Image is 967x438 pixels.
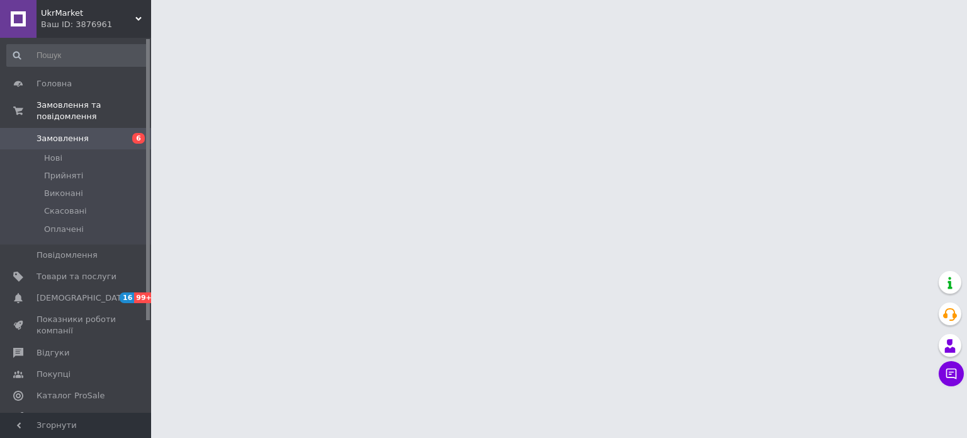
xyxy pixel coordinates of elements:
[41,8,135,19] span: UkrMarket
[6,44,149,67] input: Пошук
[41,19,151,30] div: Ваш ID: 3876961
[37,78,72,89] span: Головна
[37,369,71,380] span: Покупці
[37,271,116,282] span: Товари та послуги
[939,361,964,386] button: Чат з покупцем
[44,188,83,199] span: Виконані
[44,205,87,217] span: Скасовані
[132,133,145,144] span: 6
[44,170,83,182] span: Прийняті
[120,292,134,303] span: 16
[37,133,89,144] span: Замовлення
[37,412,80,423] span: Аналітика
[37,314,116,337] span: Показники роботи компанії
[37,390,105,401] span: Каталог ProSale
[37,292,130,304] span: [DEMOGRAPHIC_DATA]
[134,292,155,303] span: 99+
[37,250,98,261] span: Повідомлення
[44,153,62,164] span: Нові
[37,347,69,359] span: Відгуки
[44,224,84,235] span: Оплачені
[37,100,151,122] span: Замовлення та повідомлення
